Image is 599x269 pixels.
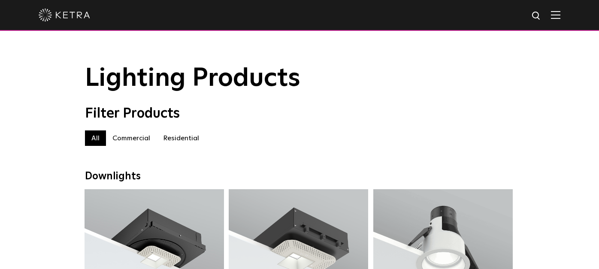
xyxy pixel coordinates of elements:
div: Filter Products [85,106,514,122]
div: Downlights [85,170,514,183]
img: ketra-logo-2019-white [39,9,90,21]
img: search icon [531,11,542,21]
label: Commercial [106,130,157,146]
span: Lighting Products [85,66,300,91]
label: Residential [157,130,206,146]
img: Hamburger%20Nav.svg [551,11,560,19]
label: All [85,130,106,146]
